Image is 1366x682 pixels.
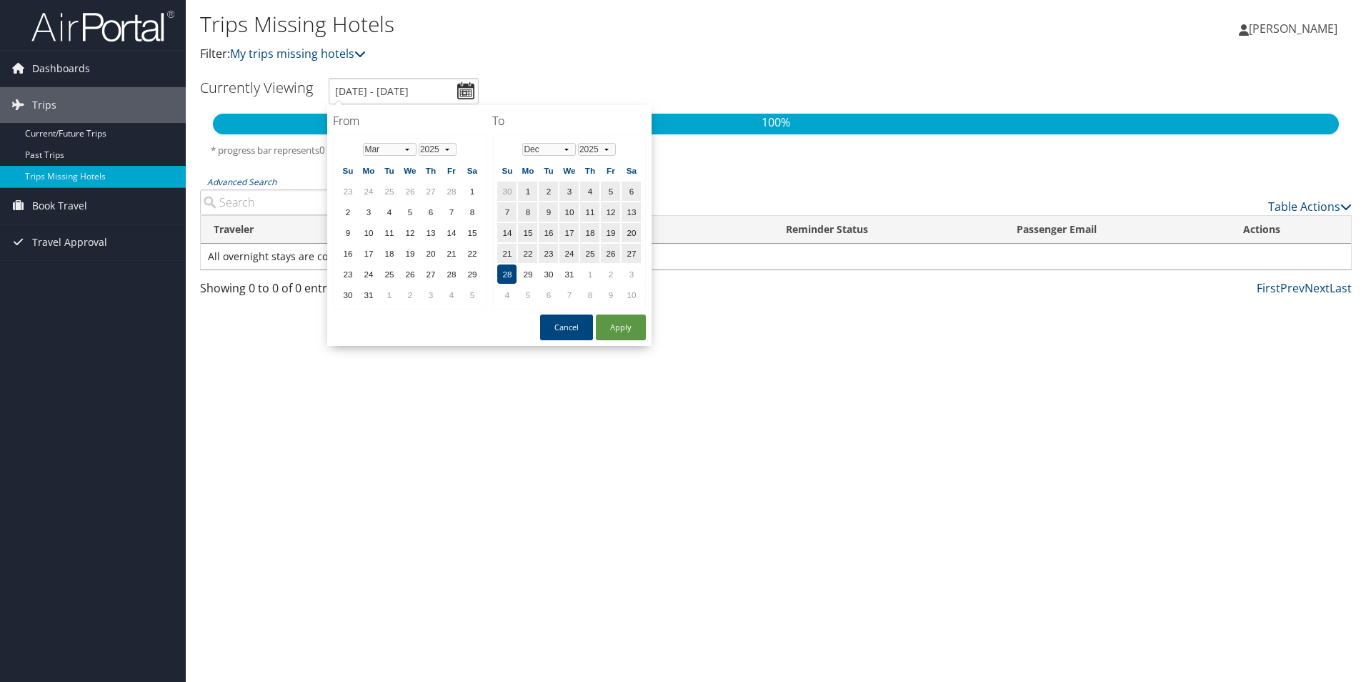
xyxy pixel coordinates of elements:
[338,244,357,263] td: 16
[421,161,440,180] th: Th
[230,46,366,61] a: My trips missing hotels
[462,202,482,222] td: 8
[622,182,641,201] td: 6
[559,202,579,222] td: 10
[32,51,90,87] span: Dashboards
[442,244,461,263] td: 21
[462,244,482,263] td: 22
[622,265,641,284] td: 3
[338,285,357,305] td: 30
[601,265,620,284] td: 2
[379,202,399,222] td: 4
[580,223,599,242] td: 18
[559,161,579,180] th: We
[379,223,399,242] td: 11
[559,265,579,284] td: 31
[559,244,579,263] td: 24
[580,265,599,284] td: 1
[1004,216,1230,244] th: Passenger Email: activate to sort column ascending
[200,9,968,39] h1: Trips Missing Hotels
[400,285,419,305] td: 2
[400,244,419,263] td: 19
[379,182,399,201] td: 25
[565,216,773,244] th: Next reminder
[540,315,593,340] button: Cancel
[338,202,357,222] td: 2
[338,265,357,284] td: 23
[338,161,357,180] th: Su
[207,176,276,188] a: Advanced Search
[359,161,378,180] th: Mo
[497,161,517,180] th: Su
[622,244,641,263] td: 27
[539,265,558,284] td: 30
[580,202,599,222] td: 11
[213,114,1339,132] p: 100%
[580,285,599,305] td: 8
[462,223,482,242] td: 15
[559,285,579,305] td: 7
[379,285,399,305] td: 1
[601,223,620,242] td: 19
[200,45,968,64] p: Filter:
[622,285,641,305] td: 10
[442,223,461,242] td: 14
[421,202,440,222] td: 6
[622,161,641,180] th: Sa
[338,223,357,242] td: 9
[200,280,472,304] div: Showing 0 to 0 of 0 entries
[201,244,1351,270] td: All overnight stays are covered.
[379,265,399,284] td: 25
[518,182,537,201] td: 1
[201,216,331,244] th: Traveler: activate to sort column ascending
[32,87,56,123] span: Trips
[492,113,646,129] h4: To
[622,202,641,222] td: 13
[359,182,378,201] td: 24
[497,182,517,201] td: 30
[601,161,620,180] th: Fr
[518,265,537,284] td: 29
[359,244,378,263] td: 17
[379,161,399,180] th: Tu
[497,244,517,263] td: 21
[773,216,1004,244] th: Reminder Status
[442,182,461,201] td: 28
[596,315,646,340] button: Apply
[211,144,1341,157] h5: * progress bar represents overnights covered for the selected time period.
[462,265,482,284] td: 29
[421,265,440,284] td: 27
[539,223,558,242] td: 16
[580,182,599,201] td: 4
[442,265,461,284] td: 28
[518,202,537,222] td: 8
[622,223,641,242] td: 20
[539,182,558,201] td: 2
[32,224,107,260] span: Travel Approval
[442,285,461,305] td: 4
[400,223,419,242] td: 12
[518,161,537,180] th: Mo
[1239,7,1352,50] a: [PERSON_NAME]
[442,202,461,222] td: 7
[359,223,378,242] td: 10
[539,161,558,180] th: Tu
[379,244,399,263] td: 18
[497,223,517,242] td: 14
[462,285,482,305] td: 5
[421,223,440,242] td: 13
[1230,216,1351,244] th: Actions
[442,161,461,180] th: Fr
[601,244,620,263] td: 26
[1305,280,1330,296] a: Next
[497,285,517,305] td: 4
[1280,280,1305,296] a: Prev
[359,202,378,222] td: 3
[497,202,517,222] td: 7
[421,285,440,305] td: 3
[580,244,599,263] td: 25
[319,144,361,157] span: 0 out of 0
[462,182,482,201] td: 1
[1257,280,1280,296] a: First
[338,182,357,201] td: 23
